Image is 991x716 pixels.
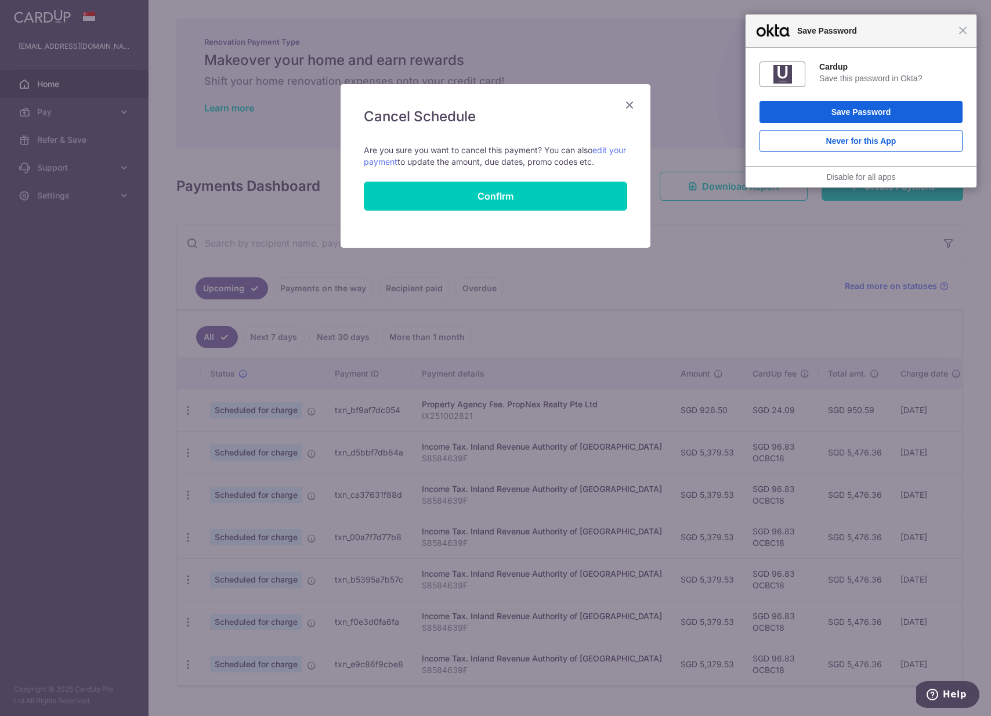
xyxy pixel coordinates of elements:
span: Save Password [791,24,959,38]
button: Confirm [364,182,627,211]
p: Are you sure you want to cancel this payment? You can also to update the amount, due dates, promo... [364,144,627,168]
div: Cardup [819,62,963,72]
button: Save Password [759,101,963,123]
button: Never for this App [759,130,963,152]
img: FHwVpgAAAAZJREFUAwDMxx+QI0wnzwAAAABJRU5ErkJggg== [773,65,792,84]
span: Close [959,26,967,35]
iframe: Opens a widget where you can find more information [916,681,979,710]
a: Disable for all apps [826,172,895,182]
h5: Cancel Schedule [364,107,627,126]
div: Save this password in Okta? [819,73,963,84]
button: Close [623,98,636,112]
